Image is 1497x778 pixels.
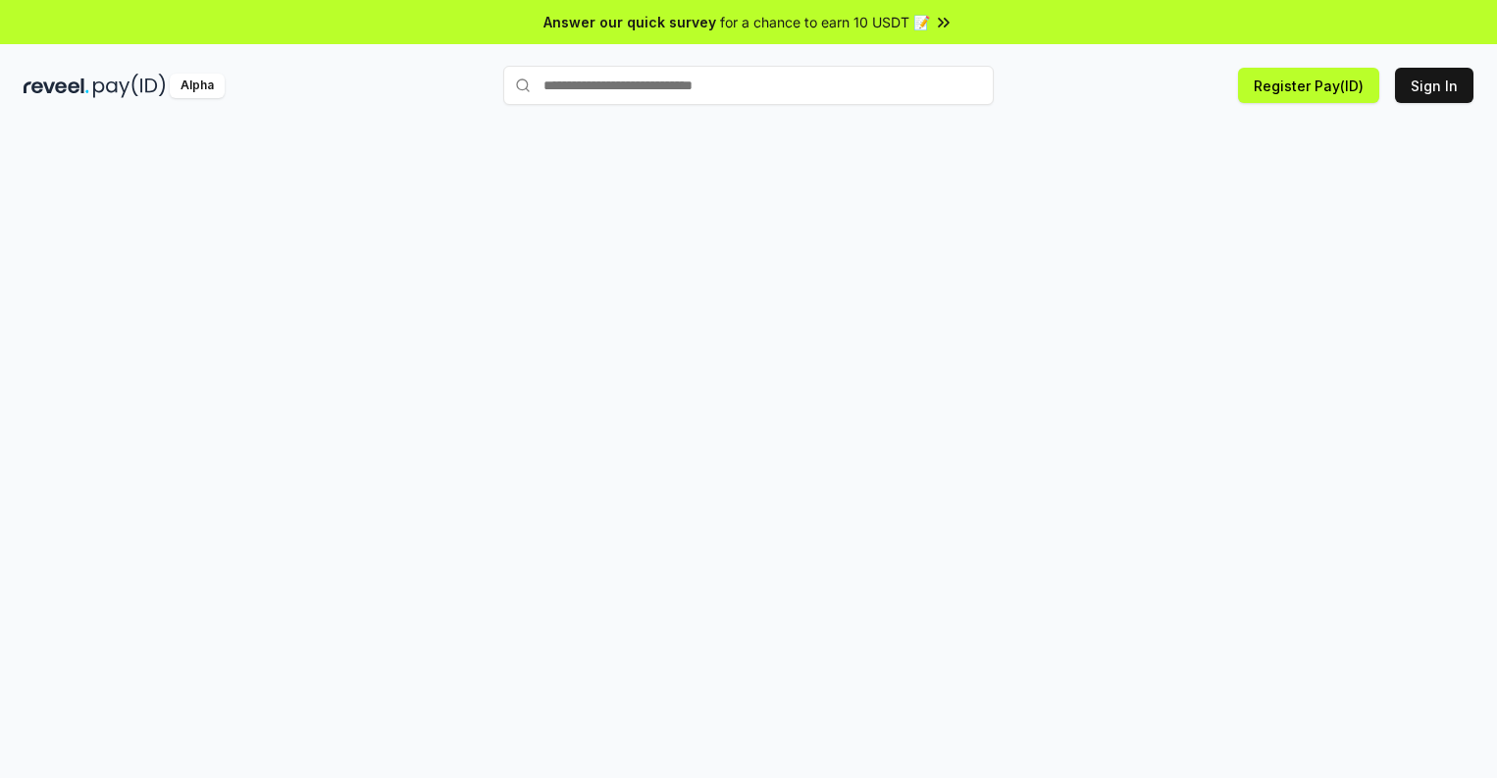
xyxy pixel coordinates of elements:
[93,74,166,98] img: pay_id
[1238,68,1379,103] button: Register Pay(ID)
[1395,68,1473,103] button: Sign In
[24,74,89,98] img: reveel_dark
[720,12,930,32] span: for a chance to earn 10 USDT 📝
[170,74,225,98] div: Alpha
[543,12,716,32] span: Answer our quick survey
